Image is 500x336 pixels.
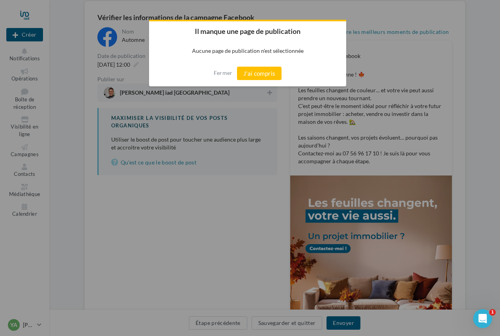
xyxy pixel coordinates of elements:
button: J'ai compris [237,67,282,80]
iframe: Intercom live chat [473,309,492,328]
span: 1 [489,309,496,315]
h2: Il manque une page de publication [149,21,346,41]
button: Fermer [214,67,233,79]
p: Aucune page de publication n'est sélectionnée [149,41,346,60]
